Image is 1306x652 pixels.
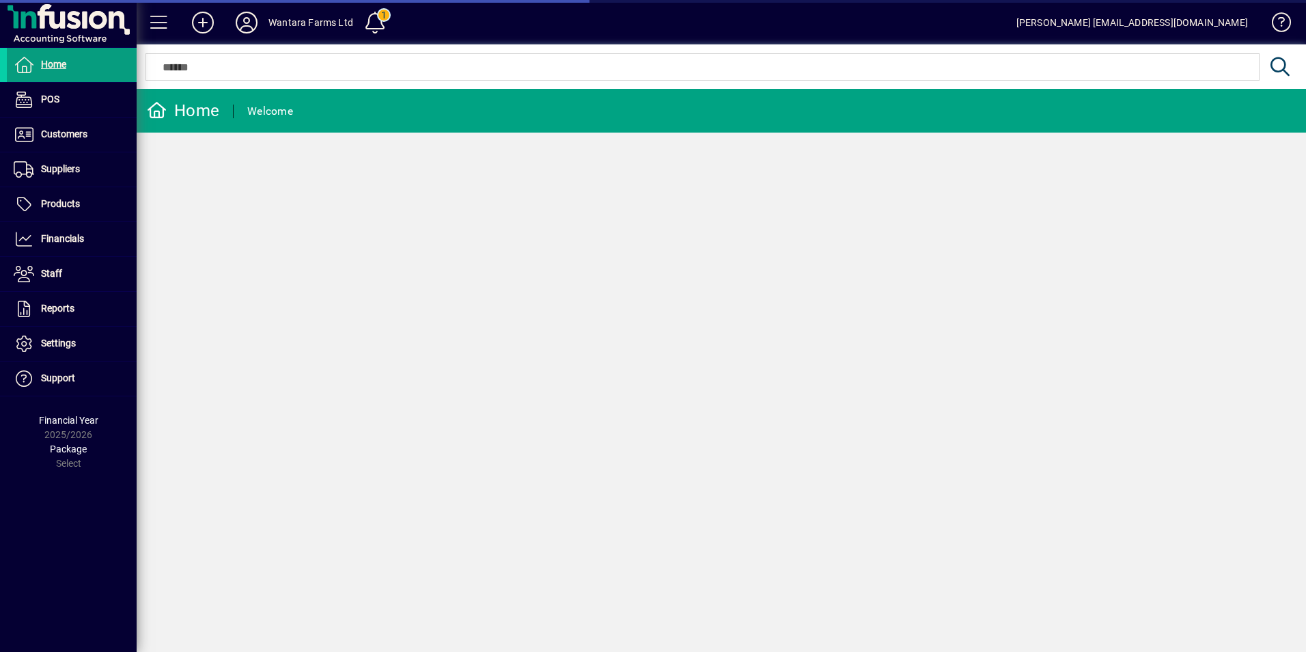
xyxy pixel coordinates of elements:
span: Financial Year [39,415,98,426]
a: Settings [7,327,137,361]
span: Reports [41,303,74,314]
button: Profile [225,10,268,35]
span: Support [41,372,75,383]
a: Suppliers [7,152,137,187]
span: Package [50,444,87,454]
span: Financials [41,233,84,244]
div: Welcome [247,100,293,122]
a: Products [7,187,137,221]
span: Products [41,198,80,209]
a: Knowledge Base [1262,3,1289,47]
div: Wantara Farms Ltd [268,12,353,33]
a: Support [7,362,137,396]
div: [PERSON_NAME] [EMAIL_ADDRESS][DOMAIN_NAME] [1016,12,1248,33]
span: Customers [41,128,87,139]
span: Suppliers [41,163,80,174]
span: Settings [41,338,76,349]
span: POS [41,94,59,105]
button: Add [181,10,225,35]
a: Staff [7,257,137,291]
a: Financials [7,222,137,256]
div: Home [147,100,219,122]
a: Reports [7,292,137,326]
span: Home [41,59,66,70]
a: POS [7,83,137,117]
span: Staff [41,268,62,279]
a: Customers [7,118,137,152]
